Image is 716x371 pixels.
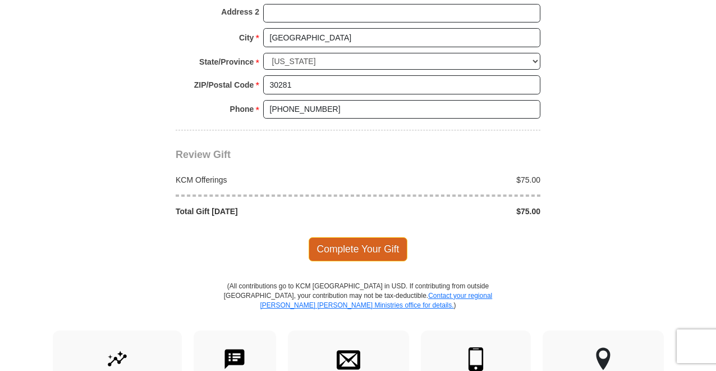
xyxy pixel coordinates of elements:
[595,347,611,371] img: other-region
[260,292,492,309] a: Contact your regional [PERSON_NAME] [PERSON_NAME] Ministries office for details.
[464,347,488,371] img: mobile.svg
[221,4,259,20] strong: Address 2
[223,282,493,331] p: (All contributions go to KCM [GEOGRAPHIC_DATA] in USD. If contributing from outside [GEOGRAPHIC_D...
[170,174,359,185] div: KCM Offerings
[358,174,547,185] div: $75.00
[358,206,547,217] div: $75.00
[337,347,360,371] img: envelope.svg
[170,206,359,217] div: Total Gift [DATE]
[309,237,408,261] span: Complete Your Gift
[105,347,129,371] img: give-by-stock.svg
[223,347,246,371] img: text-to-give.svg
[239,30,254,46] strong: City
[230,101,254,117] strong: Phone
[176,149,231,160] span: Review Gift
[199,54,254,70] strong: State/Province
[194,77,254,93] strong: ZIP/Postal Code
